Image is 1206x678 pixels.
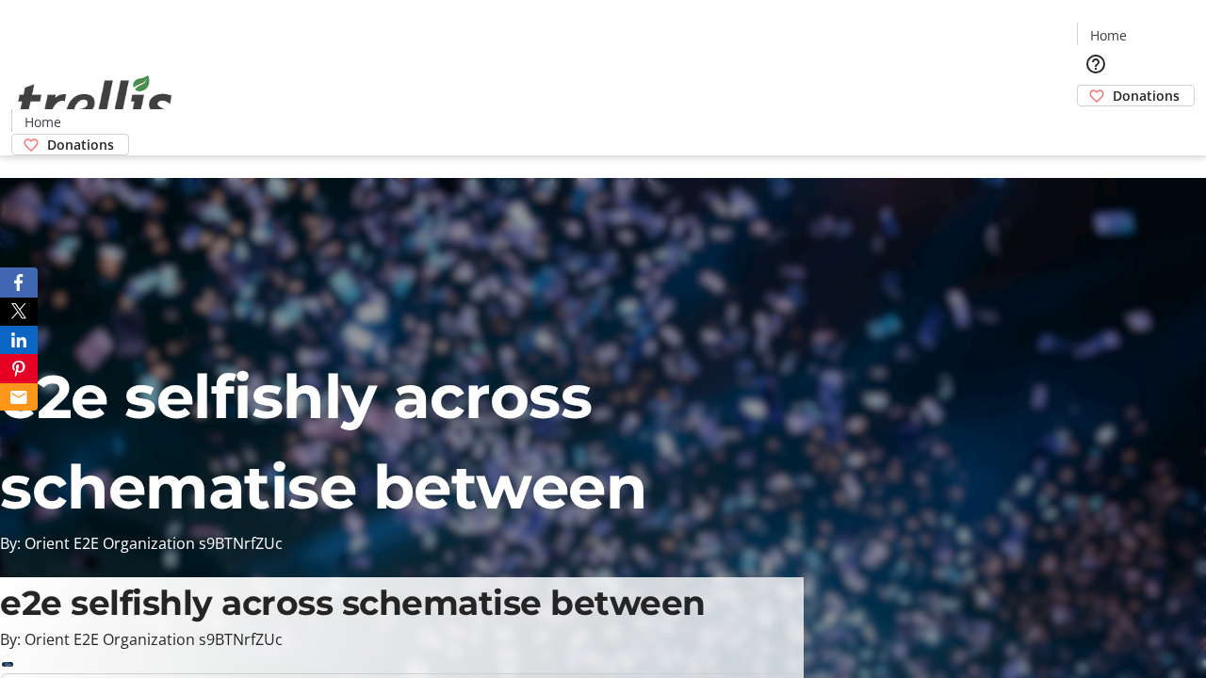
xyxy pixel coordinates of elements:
a: Home [12,112,73,132]
button: Help [1077,45,1115,83]
button: Cart [1077,106,1115,144]
a: Home [1078,25,1138,45]
span: Donations [1113,86,1180,105]
img: Orient E2E Organization s9BTNrfZUc's Logo [11,55,179,149]
span: Home [1090,25,1127,45]
a: Donations [1077,85,1195,106]
span: Home [24,112,61,132]
a: Donations [11,134,129,155]
span: Donations [47,135,114,154]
